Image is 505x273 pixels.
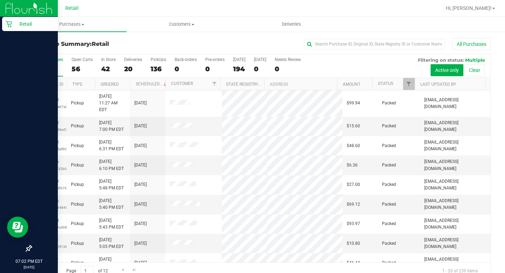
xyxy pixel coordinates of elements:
[124,65,142,73] div: 20
[99,237,124,250] span: [DATE] 5:05 PM EDT
[254,57,266,62] div: [DATE]
[99,217,124,231] span: [DATE] 5:43 PM EDT
[36,185,62,192] p: (bc401a06088f5794)
[382,100,396,107] span: Packed
[275,57,301,62] div: Needs Review
[65,5,79,11] span: Retail
[205,57,225,62] div: Pre-orders
[71,240,84,247] span: Pickup
[403,78,415,90] a: Filter
[71,260,84,266] span: Pickup
[424,120,486,133] span: [EMAIL_ADDRESS][DOMAIN_NAME]
[99,93,126,114] span: [DATE] 11:27 AM EDT
[36,146,62,152] p: (44391ad4d65ef903)
[99,120,124,133] span: [DATE] 7:00 PM EDT
[151,57,166,62] div: PickUps
[424,217,486,231] span: [EMAIL_ADDRESS][DOMAIN_NAME]
[347,260,360,266] span: $46.44
[382,142,396,149] span: Packed
[124,57,142,62] div: Deliveries
[134,162,147,169] span: [DATE]
[36,126,62,133] p: (abf565f6b2b96e57)
[99,158,124,172] span: [DATE] 6:10 PM EDT
[151,65,166,73] div: 136
[71,181,84,188] span: Pickup
[233,57,245,62] div: [DATE]
[347,220,360,227] span: $93.97
[272,21,311,28] span: Deliveries
[382,123,396,129] span: Packed
[233,65,245,73] div: 194
[134,100,147,107] span: [DATE]
[382,240,396,247] span: Packed
[134,181,147,188] span: [DATE]
[378,81,393,86] a: Status
[382,162,396,169] span: Packed
[3,265,55,270] p: [DATE]
[424,139,486,152] span: [EMAIL_ADDRESS][DOMAIN_NAME]
[264,78,337,90] th: Address
[275,65,301,73] div: 0
[382,181,396,188] span: Packed
[101,65,116,73] div: 42
[7,217,28,238] iframe: Resource center
[101,57,116,62] div: In Store
[71,142,84,149] span: Pickup
[226,82,263,87] a: State Registry ID
[72,57,93,62] div: Open Carts
[36,243,62,250] p: (08cfa2d8e405f136)
[347,201,360,208] span: $69.12
[71,201,84,208] span: Pickup
[347,162,358,169] span: $6.36
[175,57,197,62] div: Back-orders
[452,38,491,50] button: All Purchases
[72,82,83,87] a: Type
[347,181,360,188] span: $27.00
[3,258,55,265] p: 07:02 PM EDT
[304,39,445,49] input: Search Purchase ID, Original ID, State Registry ID or Customer Name...
[71,123,84,129] span: Pickup
[36,204,62,211] p: (4534176aa5848459)
[134,142,147,149] span: [DATE]
[92,41,109,47] span: Retail
[431,64,463,76] button: Active only
[175,65,197,73] div: 0
[71,220,84,227] span: Pickup
[127,17,236,32] a: Customers
[36,103,62,110] p: (250030c739a67a00)
[205,65,225,73] div: 0
[424,256,486,269] span: [EMAIL_ADDRESS][DOMAIN_NAME]
[418,57,464,63] span: Filtering on status:
[347,123,360,129] span: $15.60
[347,142,360,149] span: $48.60
[99,256,124,269] span: [DATE] 4:59 PM EDT
[36,224,62,231] p: (1116ca9c770cd08a)
[446,5,492,11] span: Hi, [PERSON_NAME]!
[347,100,360,107] span: $99.94
[12,20,55,28] p: Retail
[134,220,147,227] span: [DATE]
[127,21,236,28] span: Customers
[72,65,93,73] div: 56
[17,21,127,28] span: Purchases
[424,97,486,110] span: [EMAIL_ADDRESS][DOMAIN_NAME]
[420,82,456,87] a: Last Updated By
[465,57,485,63] span: Multiple
[347,240,360,247] span: $10.80
[134,260,147,266] span: [DATE]
[171,81,193,86] a: Customer
[134,123,147,129] span: [DATE]
[99,198,124,211] span: [DATE] 5:40 PM EDT
[382,220,396,227] span: Packed
[17,17,127,32] a: Purchases
[254,65,266,73] div: 0
[36,165,62,172] p: (fb801ed1bc932b00)
[208,78,220,90] a: Filter
[101,82,119,87] a: Ordered
[424,198,486,211] span: [EMAIL_ADDRESS][DOMAIN_NAME]
[382,201,396,208] span: Packed
[71,162,84,169] span: Pickup
[134,240,147,247] span: [DATE]
[134,201,147,208] span: [DATE]
[343,82,360,87] a: Amount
